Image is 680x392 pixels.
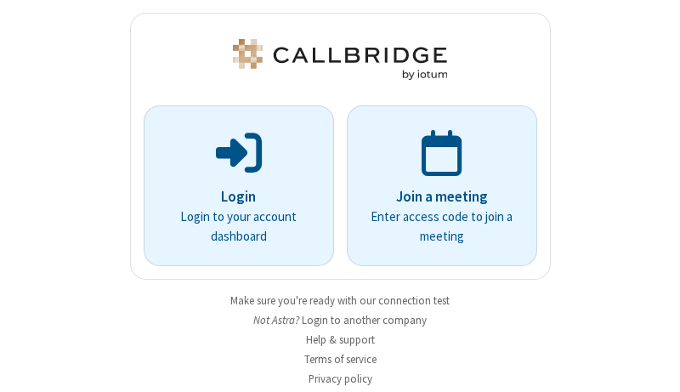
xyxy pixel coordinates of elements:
[230,293,450,308] a: Make sure you're ready with our connection test
[144,105,334,266] button: LoginLogin to your account dashboard
[309,372,372,386] a: Privacy policy
[371,207,513,246] p: Enter access code to join a meeting
[304,352,377,366] a: Terms of service
[347,105,537,266] a: Join a meetingEnter access code to join a meeting
[229,39,450,80] img: Astra
[371,186,513,208] p: Join a meeting
[130,312,551,328] li: Not Astra?
[306,332,375,347] a: Help & support
[167,186,310,208] p: Login
[302,312,427,328] button: Login to another company
[167,207,310,246] p: Login to your account dashboard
